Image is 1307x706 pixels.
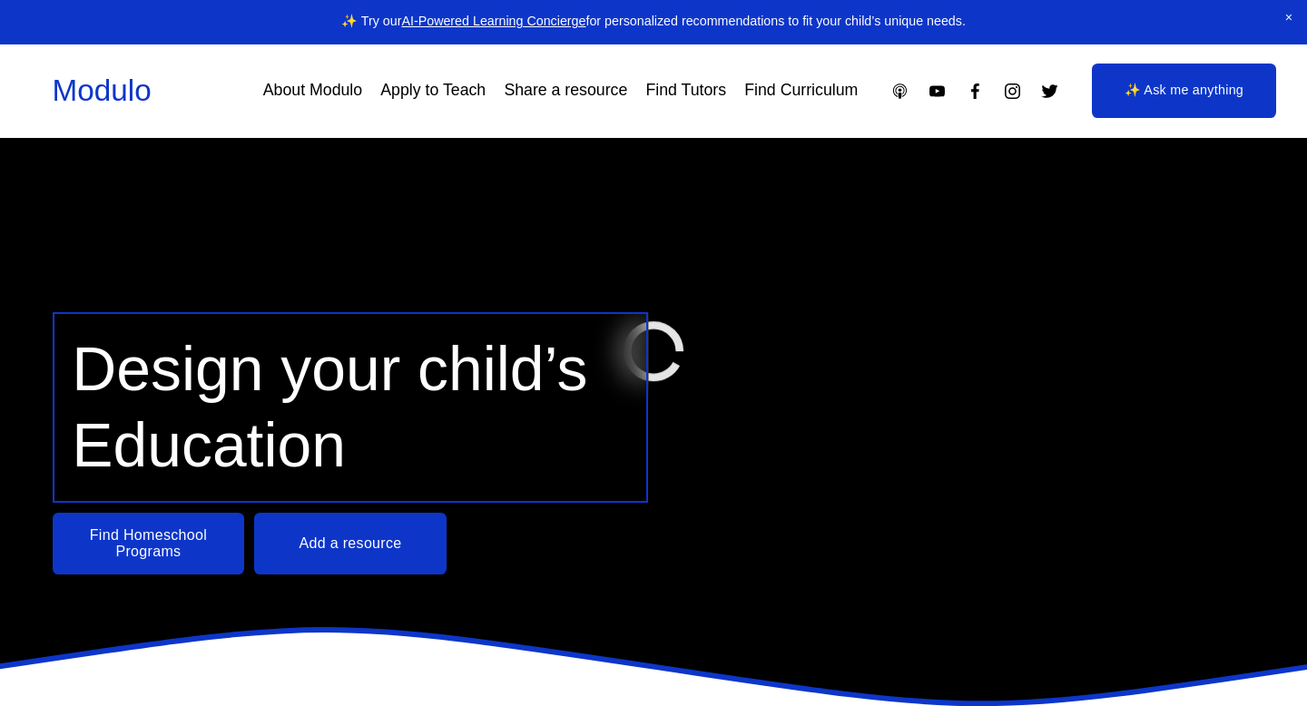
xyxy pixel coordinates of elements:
[1040,82,1059,101] a: Twitter
[263,74,362,106] a: About Modulo
[1003,82,1022,101] a: Instagram
[254,513,447,574] a: Add a resource
[53,74,152,107] a: Modulo
[504,74,627,106] a: Share a resource
[380,74,486,106] a: Apply to Teach
[1092,64,1276,118] a: ✨ Ask me anything
[928,82,947,101] a: YouTube
[72,335,604,479] span: Design your child’s Education
[890,82,909,101] a: Apple Podcasts
[401,14,585,28] a: AI-Powered Learning Concierge
[645,74,726,106] a: Find Tutors
[744,74,858,106] a: Find Curriculum
[53,513,245,574] a: Find Homeschool Programs
[966,82,985,101] a: Facebook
